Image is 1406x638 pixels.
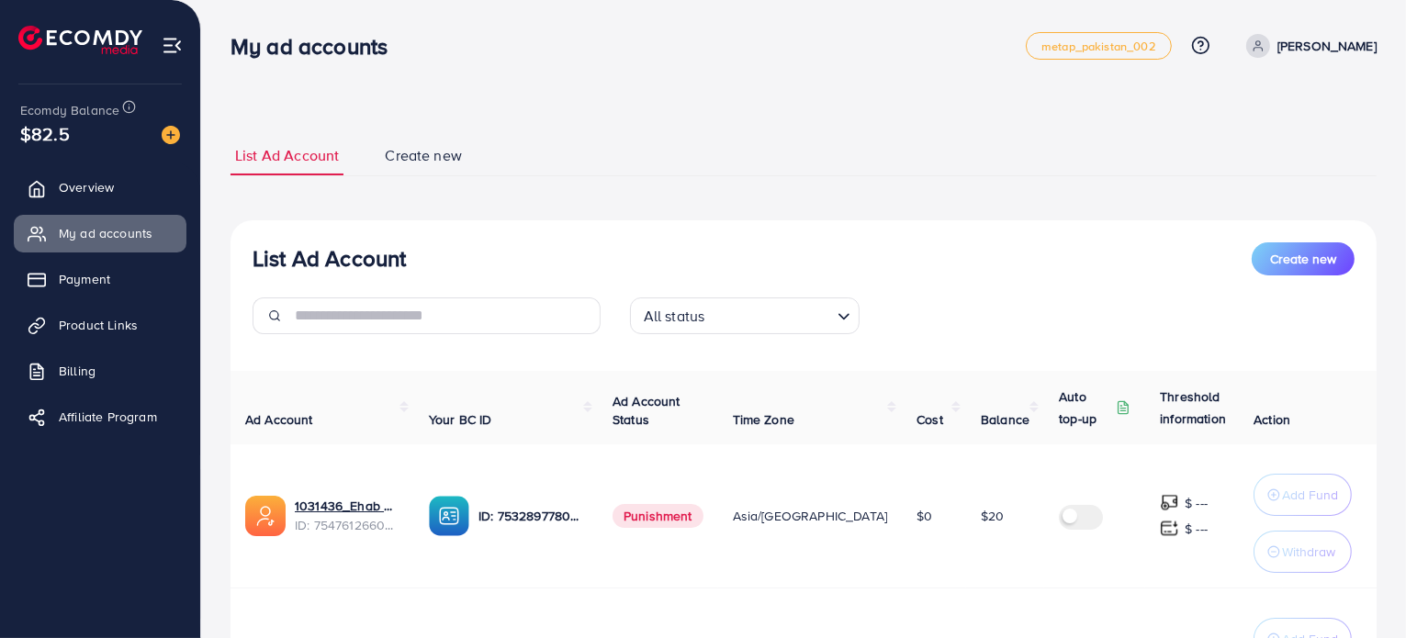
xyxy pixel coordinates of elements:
p: Add Fund [1282,484,1338,506]
span: List Ad Account [235,145,339,166]
span: Billing [59,362,96,380]
a: Payment [14,261,186,297]
span: Ad Account [245,410,313,429]
span: $0 [917,507,932,525]
p: $ --- [1185,518,1208,540]
a: metap_pakistan_002 [1026,32,1172,60]
span: All status [640,303,709,330]
span: $20 [981,507,1004,525]
span: Punishment [613,504,703,528]
iframe: Chat [1328,555,1392,624]
img: menu [162,35,183,56]
img: top-up amount [1160,493,1179,512]
img: image [162,126,180,144]
span: Time Zone [733,410,794,429]
img: top-up amount [1160,519,1179,538]
a: Overview [14,169,186,206]
h3: List Ad Account [253,245,406,272]
span: Overview [59,178,114,196]
p: [PERSON_NAME] [1277,35,1377,57]
span: Product Links [59,316,138,334]
input: Search for option [710,299,829,330]
span: Ecomdy Balance [20,101,119,119]
p: $ --- [1185,492,1208,514]
p: Threshold information [1160,386,1250,430]
p: ID: 7532897780960952328 [478,505,583,527]
span: Create new [385,145,462,166]
a: My ad accounts [14,215,186,252]
span: Create new [1270,250,1336,268]
span: ID: 7547612660922351633 [295,516,399,534]
span: $82.5 [20,120,70,147]
img: ic-ba-acc.ded83a64.svg [429,496,469,536]
span: Asia/[GEOGRAPHIC_DATA] [733,507,888,525]
span: Cost [917,410,943,429]
span: Ad Account Status [613,392,681,429]
span: metap_pakistan_002 [1041,40,1156,52]
a: Billing [14,353,186,389]
a: Product Links [14,307,186,343]
span: Action [1254,410,1290,429]
span: My ad accounts [59,224,152,242]
a: 1031436_Ehab Mahmoud_1757315546716 [295,497,399,515]
button: Withdraw [1254,531,1352,573]
p: Withdraw [1282,541,1335,563]
h3: My ad accounts [231,33,402,60]
img: ic-ads-acc.e4c84228.svg [245,496,286,536]
img: logo [18,26,142,54]
p: Auto top-up [1059,386,1112,430]
button: Create new [1252,242,1355,275]
span: Affiliate Program [59,408,157,426]
a: [PERSON_NAME] [1239,34,1377,58]
span: Your BC ID [429,410,492,429]
div: <span class='underline'>1031436_Ehab Mahmoud_1757315546716</span></br>7547612660922351633 [295,497,399,534]
a: Affiliate Program [14,398,186,435]
span: Payment [59,270,110,288]
span: Balance [981,410,1029,429]
button: Add Fund [1254,474,1352,516]
div: Search for option [630,297,860,334]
